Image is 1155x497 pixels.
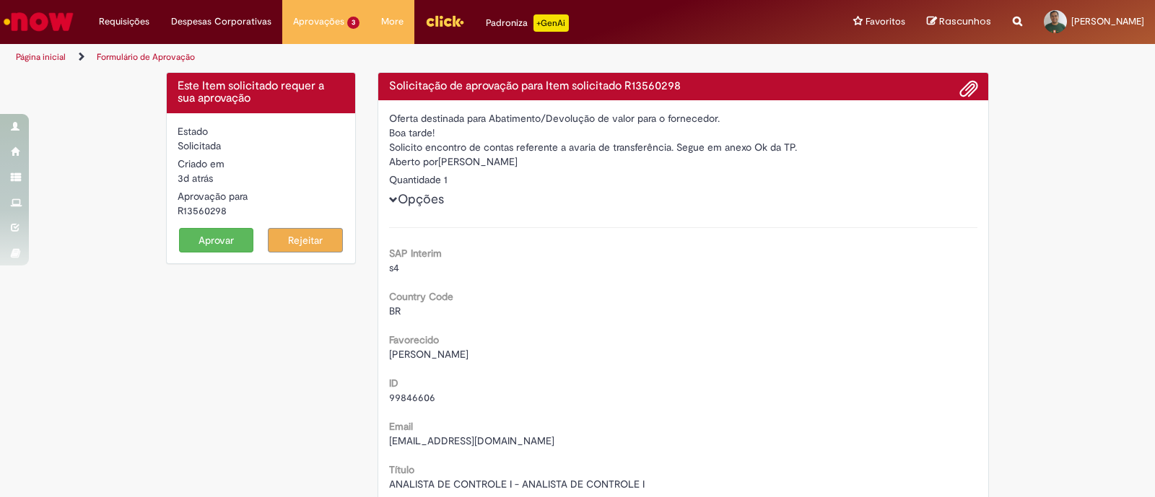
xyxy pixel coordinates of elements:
[939,14,991,28] span: Rascunhos
[97,51,195,63] a: Formulário de Aprovação
[389,478,645,491] span: ANALISTA DE CONTROLE I - ANALISTA DE CONTROLE I
[389,154,978,172] div: [PERSON_NAME]
[389,463,414,476] b: Título
[927,15,991,29] a: Rascunhos
[11,44,759,71] ul: Trilhas de página
[389,154,438,169] label: Aberto por
[389,140,978,154] div: Solicito encontro de contas referente a avaria de transferência. Segue em anexo Ok da TP.
[389,348,468,361] span: [PERSON_NAME]
[389,290,453,303] b: Country Code
[381,14,404,29] span: More
[866,14,905,29] span: Favoritos
[1,7,76,36] img: ServiceNow
[389,304,401,317] span: BR
[389,80,978,93] h4: Solicitação de aprovação para Item solicitado R13560298
[389,434,554,447] span: [EMAIL_ADDRESS][DOMAIN_NAME]
[178,203,344,218] div: R13560298
[178,189,248,203] label: Aprovação para
[389,247,442,260] b: SAP Interim
[171,14,271,29] span: Despesas Corporativas
[178,138,344,153] div: Solicitada
[389,261,399,274] span: s4
[389,391,435,404] span: 99846606
[178,172,213,185] span: 3d atrás
[178,80,344,105] h4: Este Item solicitado requer a sua aprovação
[1071,15,1144,27] span: [PERSON_NAME]
[389,377,398,390] b: ID
[486,14,569,32] div: Padroniza
[389,126,978,140] div: Boa tarde!
[99,14,149,29] span: Requisições
[389,420,413,433] b: Email
[389,172,978,187] div: Quantidade 1
[178,171,344,185] div: 25/09/2025 11:19:21
[347,17,359,29] span: 3
[178,124,208,138] label: Estado
[179,228,254,252] button: Aprovar
[425,10,464,32] img: click_logo_yellow_360x200.png
[293,14,344,29] span: Aprovações
[389,111,978,126] div: Oferta destinada para Abatimento/Devolução de valor para o fornecedor.
[389,333,439,346] b: Favorecido
[268,228,343,252] button: Rejeitar
[16,51,66,63] a: Página inicial
[178,172,213,185] time: 25/09/2025 11:19:21
[178,157,225,171] label: Criado em
[533,14,569,32] p: +GenAi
